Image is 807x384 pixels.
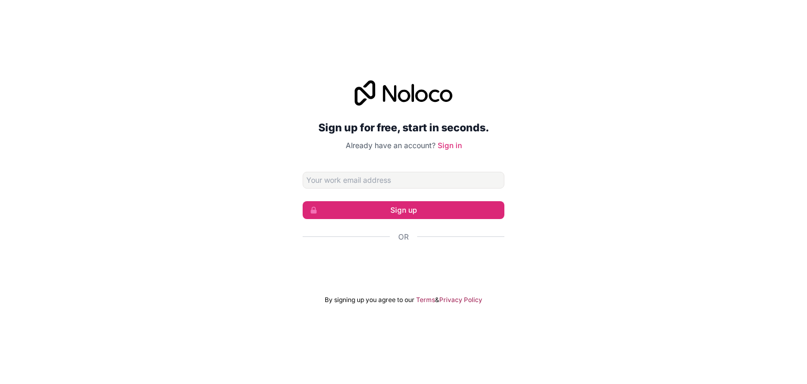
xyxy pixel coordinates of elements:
input: Email address [303,172,504,189]
span: Or [398,232,409,242]
iframe: Bouton "Se connecter avec Google" [297,254,510,277]
a: Privacy Policy [439,296,482,304]
h2: Sign up for free, start in seconds. [303,118,504,137]
span: Already have an account? [346,141,436,150]
span: By signing up you agree to our [325,296,415,304]
button: Sign up [303,201,504,219]
div: Se connecter avec Google. S'ouvre dans un nouvel onglet. [303,254,504,277]
span: & [435,296,439,304]
a: Sign in [438,141,462,150]
a: Terms [416,296,435,304]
